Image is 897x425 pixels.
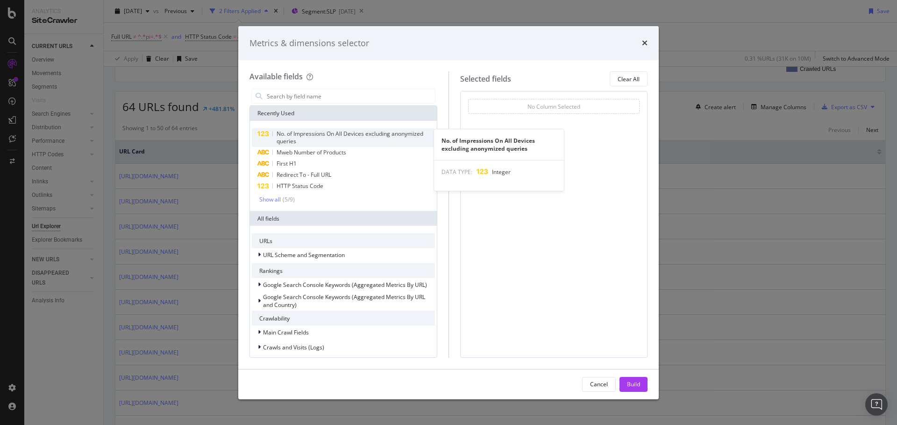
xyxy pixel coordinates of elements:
span: Google Search Console Keywords (Aggregated Metrics By URL and Country) [263,293,425,309]
span: Main Crawl Fields [263,328,309,336]
div: No. of Impressions On All Devices excluding anonymized queries [434,137,564,153]
span: Integer [492,168,511,176]
div: Build [627,380,640,388]
span: First H1 [277,160,297,167]
div: Recently Used [250,106,437,121]
div: Crawlability [252,311,435,326]
span: Google Search Console Keywords (Aggregated Metrics By URL) [263,281,427,289]
div: ( 5 / 9 ) [281,195,295,203]
div: Metrics & dimensions selector [249,37,369,49]
div: Show all [259,196,281,203]
div: Available fields [249,71,303,82]
span: DATA TYPE: [441,168,472,176]
button: Cancel [582,377,616,392]
span: Mweb Number of Products [277,148,346,156]
div: No Column Selected [527,103,580,111]
span: Crawls and Visits (Logs) [263,343,324,351]
div: Clear All [618,75,640,83]
div: Cancel [590,380,608,388]
div: times [642,37,648,49]
div: Rankings [252,263,435,278]
span: Redirect To - Full URL [277,171,331,179]
div: Selected fields [460,74,511,84]
span: URL Scheme and Segmentation [263,251,345,259]
div: URLs [252,233,435,248]
div: All fields [250,211,437,226]
span: HTTP Status Code [277,182,323,190]
div: Open Intercom Messenger [865,393,888,416]
button: Build [619,377,648,392]
div: modal [238,26,659,399]
button: Clear All [610,71,648,86]
input: Search by field name [266,89,435,103]
span: No. of Impressions On All Devices excluding anonymized queries [277,130,423,145]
